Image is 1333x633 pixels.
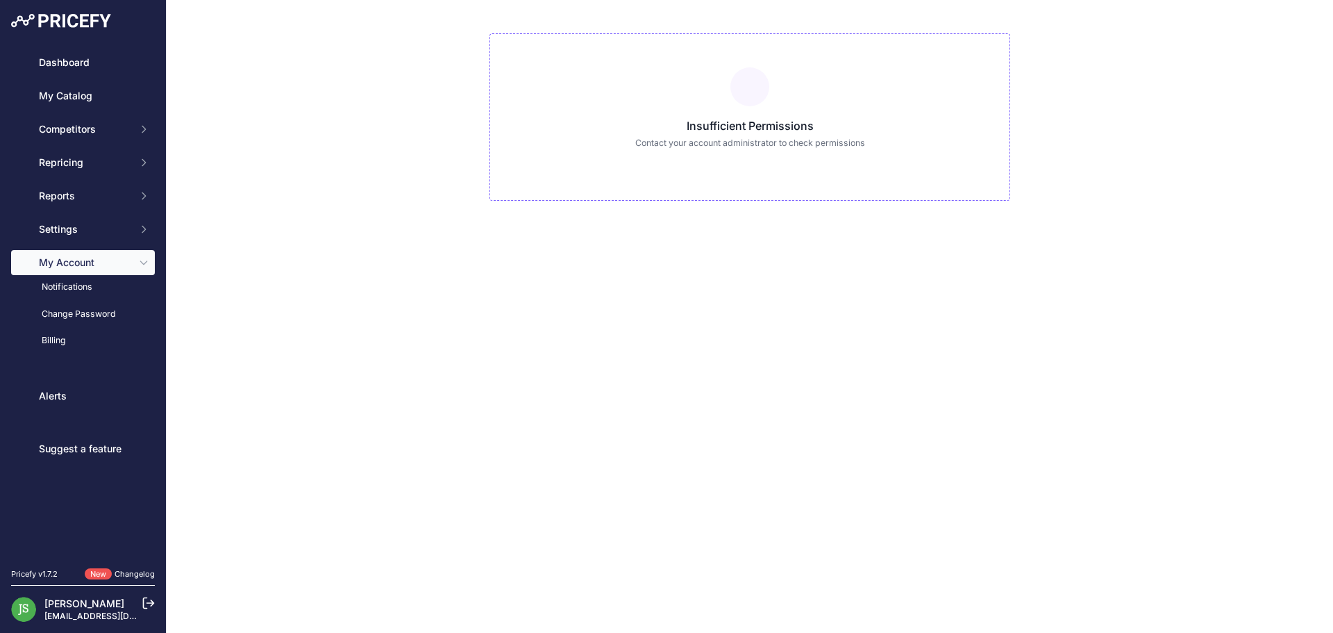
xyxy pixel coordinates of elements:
div: Billing [11,329,155,353]
button: Repricing [11,150,155,175]
button: My Account [11,250,155,275]
p: Contact your account administrator to check permissions [501,137,998,150]
span: Reports [39,189,130,203]
button: Reports [11,183,155,208]
span: New [85,568,112,580]
span: My Account [39,256,130,270]
span: Settings [39,222,130,236]
h3: Insufficient Permissions [501,117,998,134]
a: Notifications [11,275,155,299]
a: Changelog [115,569,155,579]
a: [EMAIL_ADDRESS][DOMAIN_NAME] [44,611,190,621]
img: Pricefy Logo [11,14,111,28]
a: Alerts [11,384,155,409]
button: Competitors [11,117,155,142]
a: My Catalog [11,83,155,108]
a: Suggest a feature [11,436,155,461]
a: Dashboard [11,50,155,75]
div: Pricefy v1.7.2 [11,568,58,580]
span: Competitors [39,122,130,136]
span: Repricing [39,156,130,170]
button: Settings [11,217,155,242]
a: Change Password [11,302,155,327]
a: [PERSON_NAME] [44,598,124,609]
nav: Sidebar [11,50,155,552]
